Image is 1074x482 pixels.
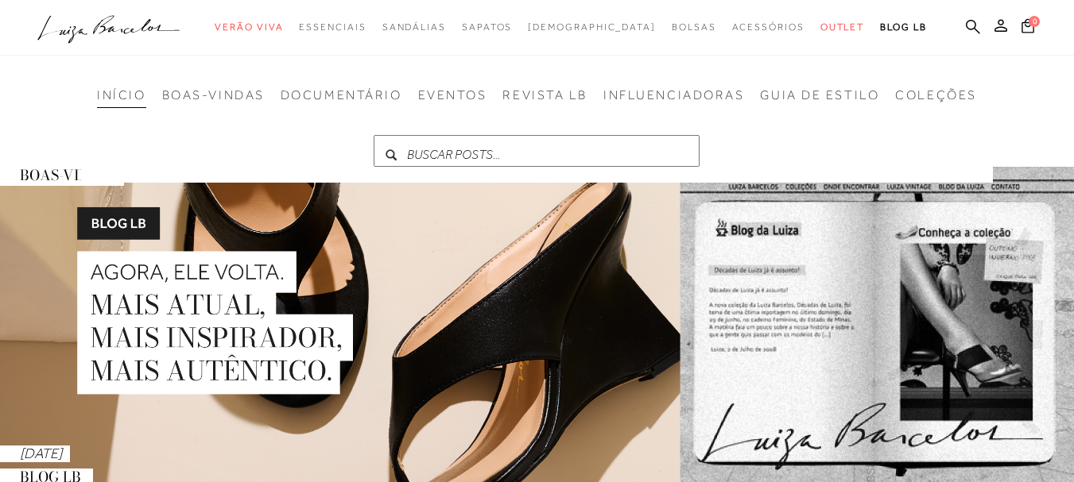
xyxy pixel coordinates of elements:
[1017,17,1039,39] button: 0
[732,21,805,33] span: Acessórios
[281,88,402,102] span: DOCUMENTÁRIO
[820,21,865,33] span: Outlet
[760,88,879,102] span: GUIA DE ESTILO
[382,21,446,33] span: Sandálias
[299,13,366,42] a: categoryNavScreenReaderText
[299,21,366,33] span: Essenciais
[215,13,283,42] a: categoryNavScreenReaderText
[462,21,512,33] span: Sapatos
[528,13,656,42] a: noSubCategoriesText
[732,13,805,42] a: categoryNavScreenReaderText
[603,88,744,102] span: INFLUENCIADORAS
[528,21,656,33] span: [DEMOGRAPHIC_DATA]
[162,88,265,102] span: BOAS-VINDAS
[215,21,283,33] span: Verão Viva
[895,88,976,102] span: COLEÇÕES
[374,135,700,167] input: BUSCAR POSTS...
[672,13,716,42] a: categoryNavScreenReaderText
[820,13,865,42] a: categoryNavScreenReaderText
[1029,16,1040,27] span: 0
[418,88,487,102] span: EVENTOS
[880,21,926,33] span: BLOG LB
[382,13,446,42] a: categoryNavScreenReaderText
[672,21,716,33] span: Bolsas
[462,13,512,42] a: categoryNavScreenReaderText
[502,88,587,102] span: REVISTA LB
[97,88,145,102] span: INÍCIO
[880,13,926,42] a: BLOG LB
